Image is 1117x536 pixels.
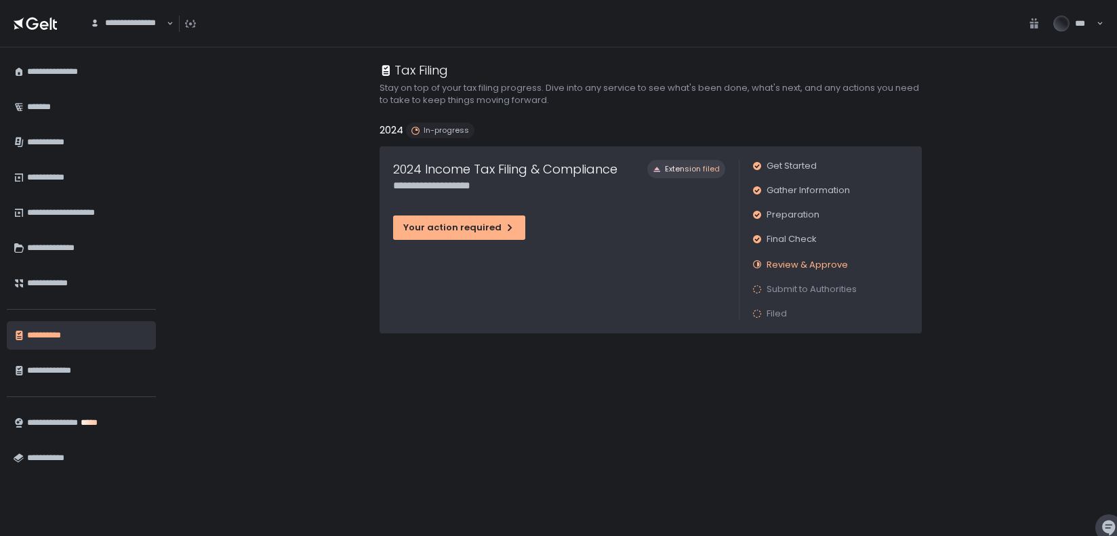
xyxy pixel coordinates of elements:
div: Tax Filing [380,61,448,79]
button: Your action required [393,215,525,240]
div: Your action required [403,222,515,234]
span: Filed [767,308,787,320]
h2: Stay on top of your tax filing progress. Dive into any service to see what's been done, what's ne... [380,82,922,106]
div: Search for option [81,9,174,38]
input: Search for option [90,29,165,43]
span: Get Started [767,160,817,172]
span: Review & Approve [767,258,848,271]
span: Final Check [767,233,817,245]
span: In-progress [424,125,469,136]
span: Gather Information [767,184,850,197]
h2: 2024 [380,123,403,138]
h1: 2024 Income Tax Filing & Compliance [393,160,617,178]
span: Submit to Authorities [767,283,857,295]
span: Extension filed [665,164,720,174]
span: Preparation [767,209,819,221]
